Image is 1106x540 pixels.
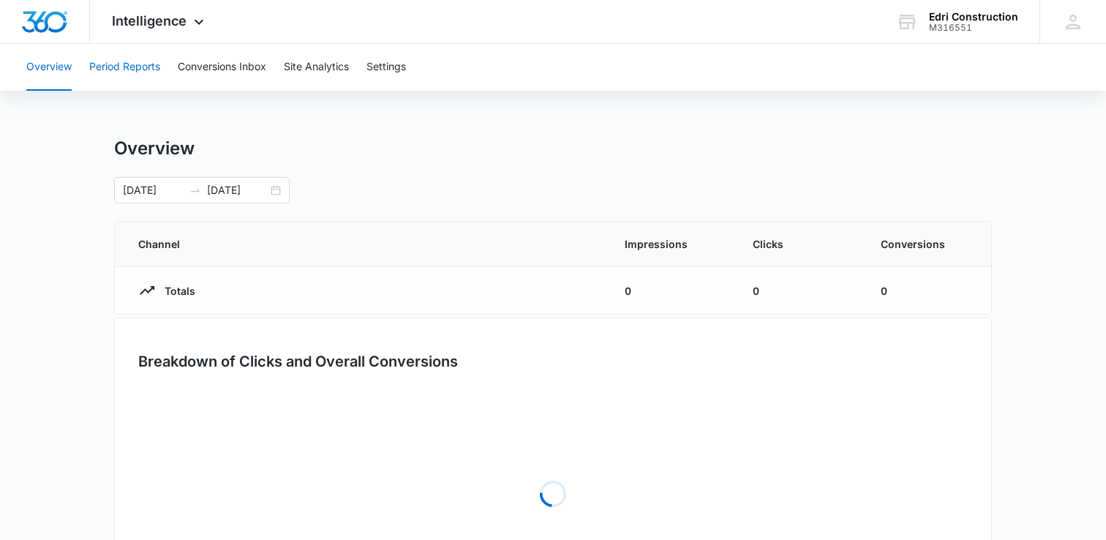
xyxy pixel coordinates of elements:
[735,267,863,315] td: 0
[156,283,195,299] p: Totals
[284,44,349,91] button: Site Analytics
[89,44,160,91] button: Period Reports
[881,236,968,252] span: Conversions
[753,236,846,252] span: Clicks
[189,184,201,196] span: swap-right
[366,44,406,91] button: Settings
[123,182,184,198] input: Start date
[207,182,268,198] input: End date
[607,267,735,315] td: 0
[929,11,1018,23] div: account name
[863,267,991,315] td: 0
[26,44,72,91] button: Overview
[189,184,201,196] span: to
[178,44,266,91] button: Conversions Inbox
[929,23,1018,33] div: account id
[114,138,195,160] h1: Overview
[138,236,590,252] span: Channel
[112,13,187,29] span: Intelligence
[138,350,458,372] h3: Breakdown of Clicks and Overall Conversions
[625,236,718,252] span: Impressions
